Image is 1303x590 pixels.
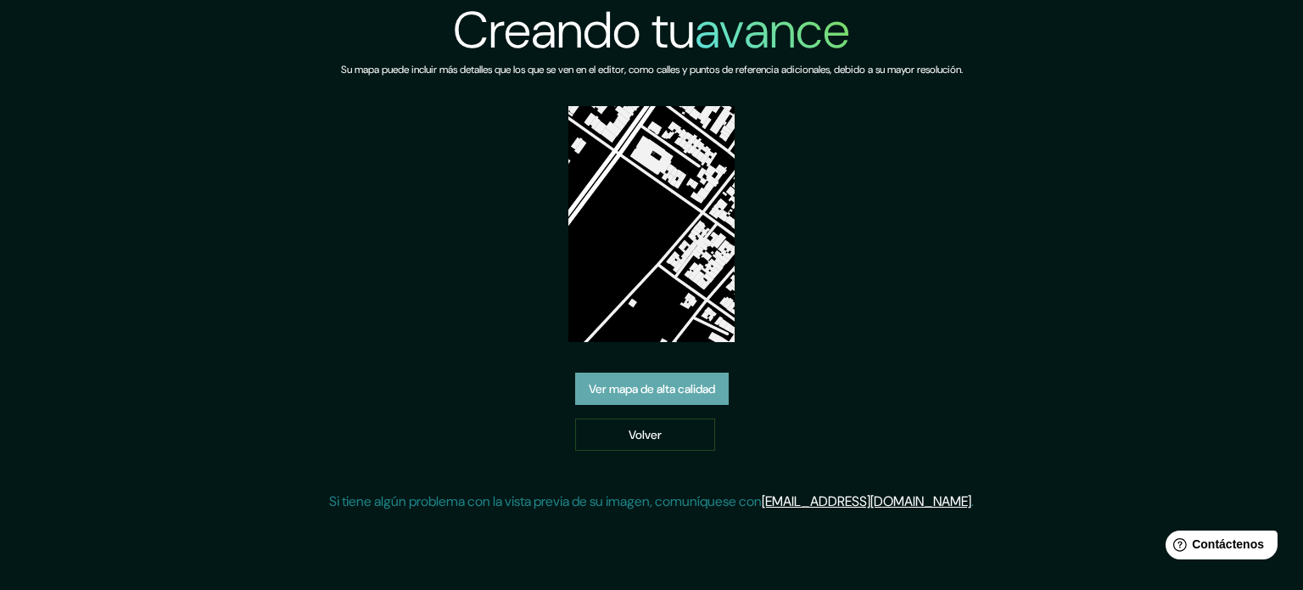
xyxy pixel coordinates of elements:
[575,373,729,405] a: Ver mapa de alta calidad
[589,381,715,396] font: Ver mapa de alta calidad
[329,492,762,510] font: Si tiene algún problema con la vista previa de su imagen, comuníquese con
[1152,524,1284,571] iframe: Lanzador de widgets de ayuda
[575,419,715,451] a: Volver
[971,492,974,510] font: .
[341,63,963,76] font: Su mapa puede incluir más detalles que los que se ven en el editor, como calles y puntos de refer...
[568,106,735,342] img: vista previa del mapa creado
[629,427,662,442] font: Volver
[762,492,971,510] a: [EMAIL_ADDRESS][DOMAIN_NAME]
